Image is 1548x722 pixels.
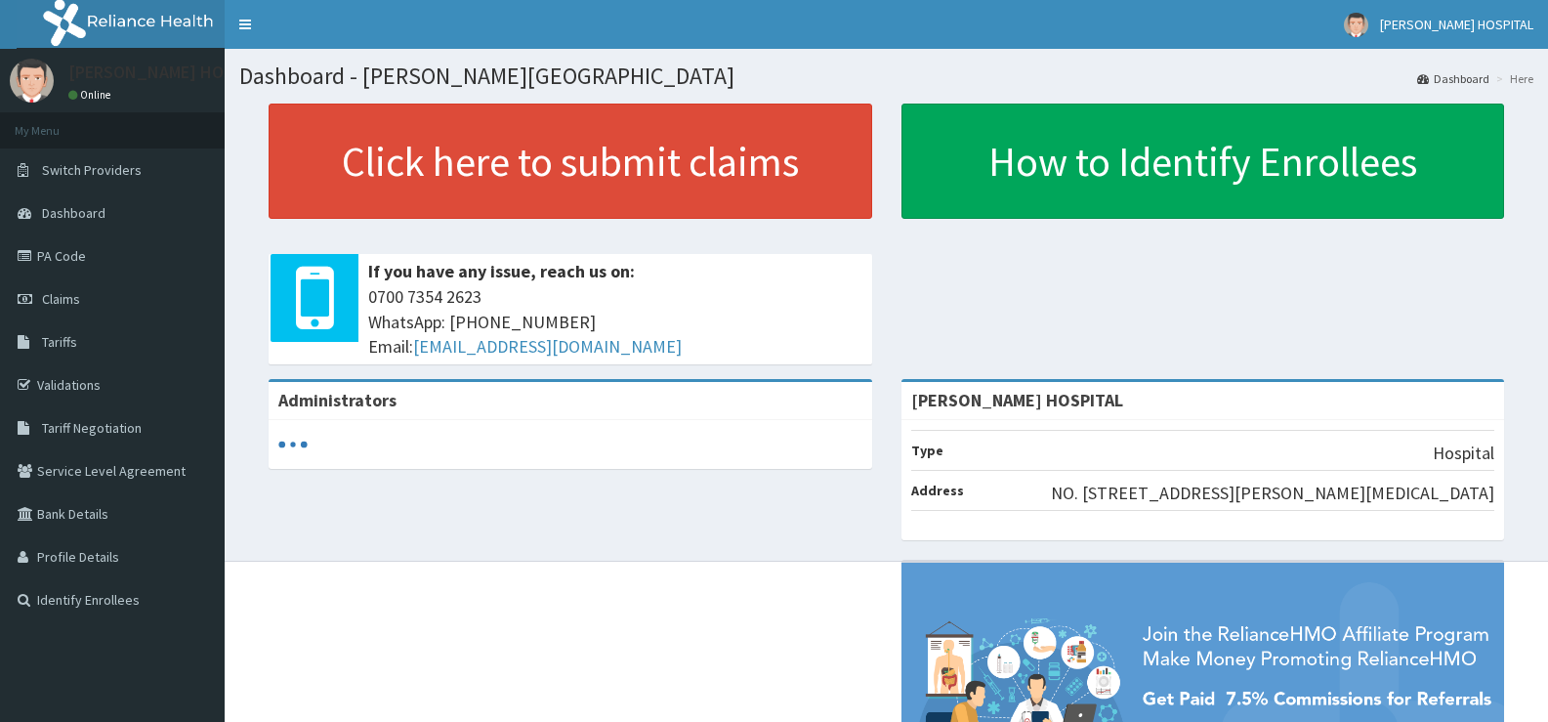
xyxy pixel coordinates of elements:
[239,64,1533,89] h1: Dashboard - [PERSON_NAME][GEOGRAPHIC_DATA]
[911,442,943,459] b: Type
[278,430,308,459] svg: audio-loading
[42,161,142,179] span: Switch Providers
[1344,13,1368,37] img: User Image
[269,104,872,219] a: Click here to submit claims
[911,482,964,499] b: Address
[1417,70,1489,87] a: Dashboard
[68,64,276,81] p: [PERSON_NAME] HOSPITAL
[911,389,1123,411] strong: [PERSON_NAME] HOSPITAL
[901,104,1505,219] a: How to Identify Enrollees
[1380,16,1533,33] span: [PERSON_NAME] HOSPITAL
[10,59,54,103] img: User Image
[1491,70,1533,87] li: Here
[1433,441,1494,466] p: Hospital
[1051,481,1494,506] p: NO. [STREET_ADDRESS][PERSON_NAME][MEDICAL_DATA]
[68,88,115,102] a: Online
[42,419,142,437] span: Tariff Negotiation
[42,204,105,222] span: Dashboard
[413,335,682,358] a: [EMAIL_ADDRESS][DOMAIN_NAME]
[278,389,397,411] b: Administrators
[42,333,77,351] span: Tariffs
[368,284,862,360] span: 0700 7354 2623 WhatsApp: [PHONE_NUMBER] Email:
[368,260,635,282] b: If you have any issue, reach us on:
[42,290,80,308] span: Claims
